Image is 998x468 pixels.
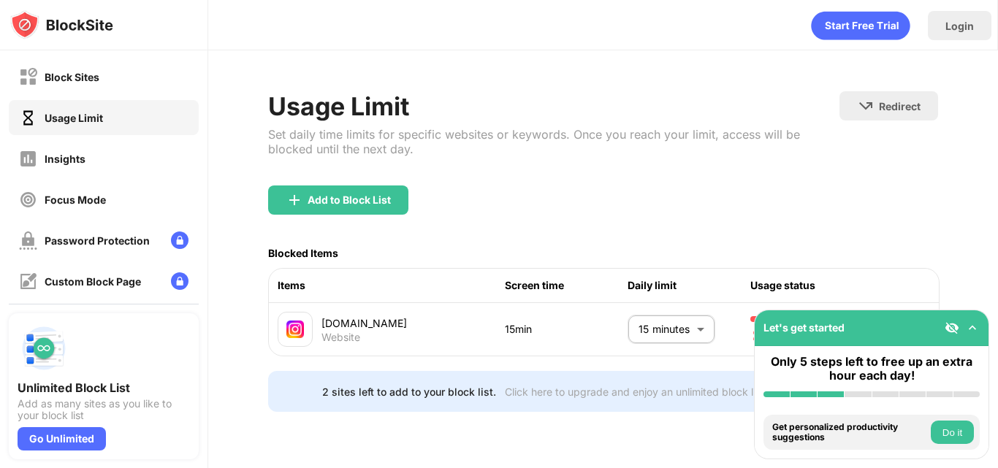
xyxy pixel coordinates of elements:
[10,10,113,39] img: logo-blocksite.svg
[45,112,103,124] div: Usage Limit
[45,275,141,288] div: Custom Block Page
[945,20,974,32] div: Login
[286,321,304,338] img: favicons
[18,380,190,395] div: Unlimited Block List
[19,109,37,127] img: time-usage-on.svg
[505,321,628,337] div: 15min
[19,272,37,291] img: customize-block-page-off.svg
[171,272,188,290] img: lock-menu.svg
[19,191,37,209] img: focus-off.svg
[18,398,190,421] div: Add as many sites as you like to your block list
[308,194,391,206] div: Add to Block List
[19,68,37,86] img: block-off.svg
[945,321,959,335] img: eye-not-visible.svg
[18,427,106,450] div: Go Unlimited
[628,277,750,294] div: Daily limit
[965,321,980,335] img: omni-setup-toggle.svg
[45,153,85,165] div: Insights
[750,277,873,294] div: Usage status
[19,150,37,168] img: insights-off.svg
[18,322,70,375] img: push-block-list.svg
[505,277,628,294] div: Screen time
[171,231,188,249] img: lock-menu.svg
[772,422,927,443] div: Get personalized productivity suggestions
[19,231,37,250] img: password-protection-off.svg
[268,91,839,121] div: Usage Limit
[750,330,762,342] img: hourglass-end.svg
[639,321,691,337] p: 15 minutes
[505,385,767,398] div: Click here to upgrade and enjoy an unlimited block list.
[750,329,822,342] span: Limit reached
[811,11,910,40] div: animation
[278,277,505,294] div: Items
[322,385,496,398] div: 2 sites left to add to your block list.
[45,193,106,206] div: Focus Mode
[931,421,974,444] button: Do it
[45,71,99,83] div: Block Sites
[268,127,839,156] div: Set daily time limits for specific websites or keywords. Once you reach your limit, access will b...
[45,234,150,247] div: Password Protection
[879,100,921,112] div: Redirect
[763,321,845,334] div: Let's get started
[321,315,505,331] div: [DOMAIN_NAME]
[321,331,360,344] div: Website
[763,355,980,383] div: Only 5 steps left to free up an extra hour each day!
[268,247,338,259] div: Blocked Items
